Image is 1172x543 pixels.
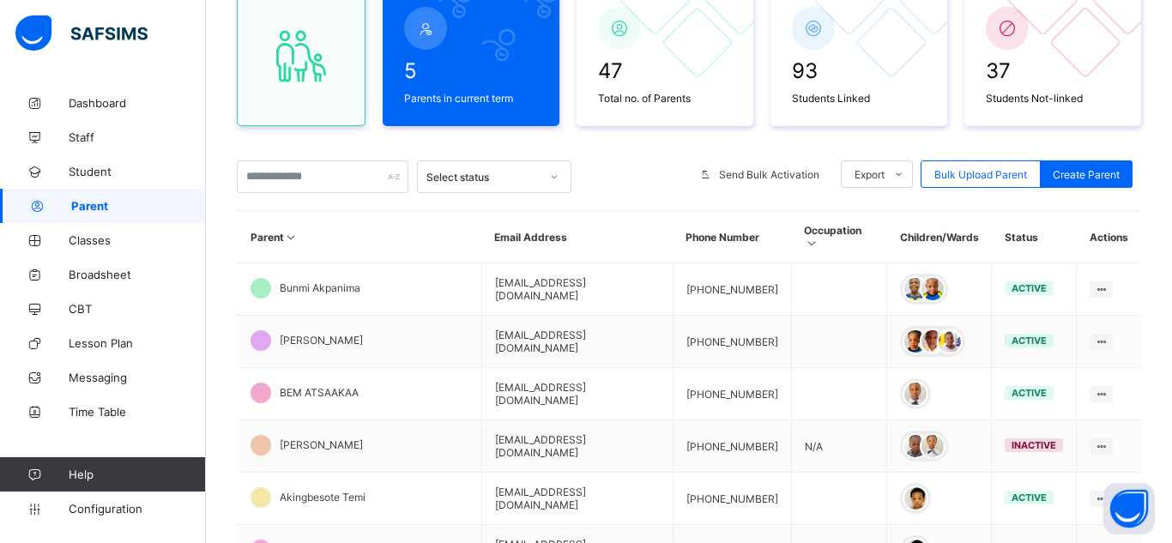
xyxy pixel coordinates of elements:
[404,58,538,83] span: 5
[69,468,205,481] span: Help
[404,92,538,105] span: Parents in current term
[481,368,673,420] td: [EMAIL_ADDRESS][DOMAIN_NAME]
[791,211,887,263] th: Occupation
[69,96,206,110] span: Dashboard
[1053,168,1120,181] span: Create Parent
[934,168,1027,181] span: Bulk Upload Parent
[71,199,206,213] span: Parent
[598,92,732,105] span: Total no. of Parents
[1077,211,1141,263] th: Actions
[481,211,673,263] th: Email Address
[69,268,206,281] span: Broadsheet
[280,491,365,504] span: Akingbesote Temi
[986,92,1120,105] span: Students Not-linked
[69,233,206,247] span: Classes
[238,211,482,263] th: Parent
[1103,483,1155,534] button: Open asap
[673,316,791,368] td: [PHONE_NUMBER]
[280,438,363,451] span: [PERSON_NAME]
[792,92,926,105] span: Students Linked
[1012,439,1056,451] span: inactive
[284,231,299,244] i: Sort in Ascending Order
[855,168,885,181] span: Export
[280,281,360,294] span: Bunmi Akpanima
[992,211,1077,263] th: Status
[69,165,206,178] span: Student
[804,237,819,250] i: Sort in Ascending Order
[280,334,363,347] span: [PERSON_NAME]
[791,420,887,473] td: N/A
[481,473,673,525] td: [EMAIL_ADDRESS][DOMAIN_NAME]
[69,302,206,316] span: CBT
[69,336,206,350] span: Lesson Plan
[280,386,359,399] span: BEM ATSAAKAA
[986,58,1120,83] span: 37
[673,473,791,525] td: [PHONE_NUMBER]
[673,420,791,473] td: [PHONE_NUMBER]
[69,371,206,384] span: Messaging
[1012,282,1047,294] span: active
[1012,387,1047,399] span: active
[719,168,819,181] span: Send Bulk Activation
[69,130,206,144] span: Staff
[69,502,205,516] span: Configuration
[673,368,791,420] td: [PHONE_NUMBER]
[792,58,926,83] span: 93
[1012,335,1047,347] span: active
[673,263,791,316] td: [PHONE_NUMBER]
[673,211,791,263] th: Phone Number
[69,405,206,419] span: Time Table
[481,420,673,473] td: [EMAIL_ADDRESS][DOMAIN_NAME]
[887,211,992,263] th: Children/Wards
[598,58,732,83] span: 47
[481,316,673,368] td: [EMAIL_ADDRESS][DOMAIN_NAME]
[481,263,673,316] td: [EMAIL_ADDRESS][DOMAIN_NAME]
[1012,492,1047,504] span: active
[426,171,540,184] div: Select status
[15,15,148,51] img: safsims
